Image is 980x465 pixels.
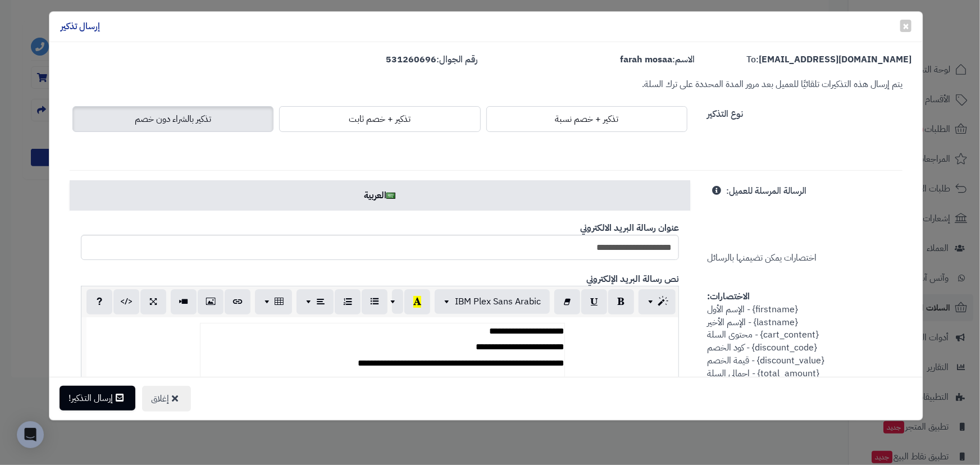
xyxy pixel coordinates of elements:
span: IBM Plex Sans Arabic [455,295,541,308]
span: × [902,17,909,34]
a: العربية [70,180,690,211]
button: إرسال التذكير! [60,386,135,411]
span: اختصارات يمكن تضيمنها بالرسائل {firstname} - الإسم الأول {lastname} - الإسم الأخير {cart_content}... [707,184,830,418]
label: نوع التذكير [707,103,743,121]
label: رقم الجوال: [386,53,478,66]
strong: 531260696 [386,53,437,66]
strong: الاختصارات: [707,290,750,303]
b: عنوان رسالة البريد الالكتروني [580,221,679,235]
button: إغلاق [142,386,191,412]
span: تذكير + خصم نسبة [555,112,618,126]
img: ar.png [386,193,395,199]
div: Open Intercom Messenger [17,421,44,448]
strong: [EMAIL_ADDRESS][DOMAIN_NAME] [759,53,911,66]
b: نص رسالة البريد الإلكتروني [586,272,679,286]
strong: farah mosaa [620,53,672,66]
label: الاسم: [620,53,695,66]
label: To: [746,53,911,66]
span: تذكير + خصم ثابت [349,112,411,126]
span: تذكير بالشراء دون خصم [135,112,211,126]
small: يتم إرسال هذه التذكيرات تلقائيًا للعميل بعد مرور المدة المحددة على ترك السلة. [642,77,902,91]
label: الرسالة المرسلة للعميل: [726,180,806,198]
h4: إرسال تذكير [61,20,100,33]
